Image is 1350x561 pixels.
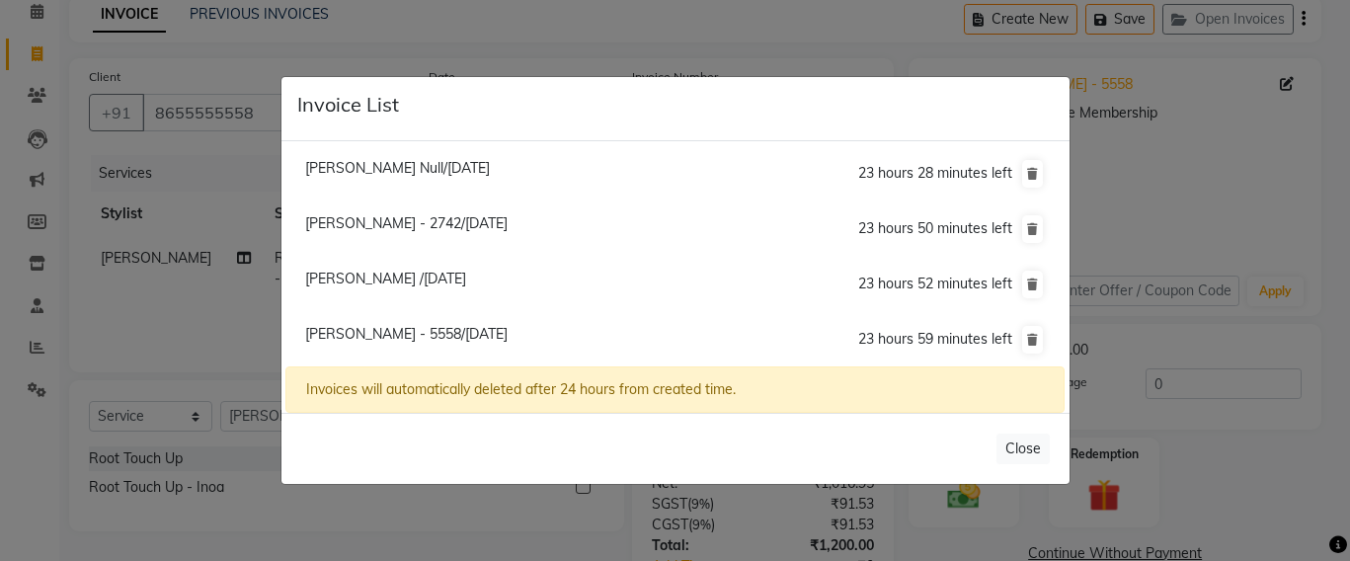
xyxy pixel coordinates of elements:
[858,330,1012,348] span: 23 hours 59 minutes left
[305,325,508,343] span: [PERSON_NAME] - 5558/[DATE]
[858,219,1012,237] span: 23 hours 50 minutes left
[858,275,1012,292] span: 23 hours 52 minutes left
[305,214,508,232] span: [PERSON_NAME] - 2742/[DATE]
[858,164,1012,182] span: 23 hours 28 minutes left
[305,159,490,177] span: [PERSON_NAME] Null/[DATE]
[285,366,1064,413] div: Invoices will automatically deleted after 24 hours from created time.
[305,270,466,287] span: [PERSON_NAME] /[DATE]
[996,434,1050,464] button: Close
[297,93,399,117] h5: Invoice List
